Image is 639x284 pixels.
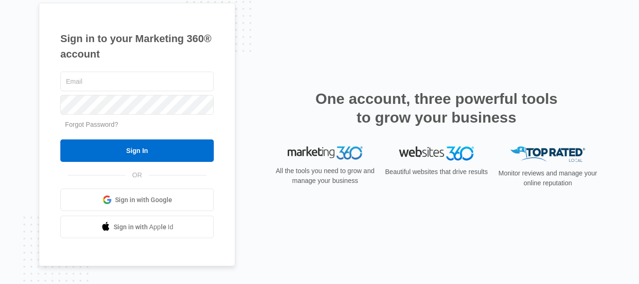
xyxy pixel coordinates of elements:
[114,222,174,232] span: Sign in with Apple Id
[60,189,214,211] a: Sign in with Google
[288,146,363,160] img: Marketing 360
[273,166,378,186] p: All the tools you need to grow and manage your business
[60,216,214,238] a: Sign in with Apple Id
[65,121,118,128] a: Forgot Password?
[495,168,600,188] p: Monitor reviews and manage your online reputation
[312,89,560,127] h2: One account, three powerful tools to grow your business
[60,31,214,62] h1: Sign in to your Marketing 360® account
[126,170,149,180] span: OR
[60,72,214,91] input: Email
[115,195,172,205] span: Sign in with Google
[510,146,585,162] img: Top Rated Local
[384,167,489,177] p: Beautiful websites that drive results
[60,139,214,162] input: Sign In
[399,146,474,160] img: Websites 360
